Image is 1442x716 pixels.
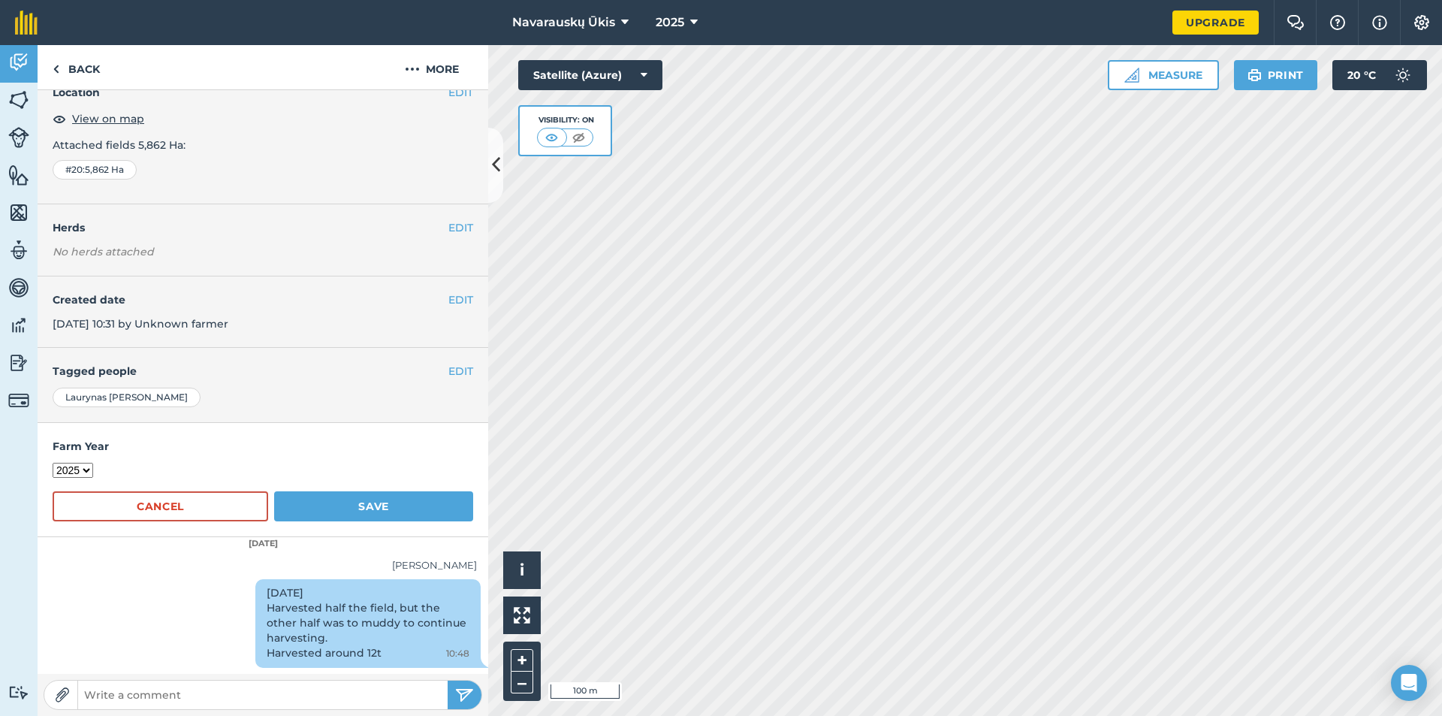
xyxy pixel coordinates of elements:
img: svg+xml;base64,PHN2ZyB4bWxucz0iaHR0cDovL3d3dy53My5vcmcvMjAwMC9zdmciIHdpZHRoPSI1MCIgaGVpZ2h0PSI0MC... [542,130,561,145]
img: svg+xml;base64,PD94bWwgdmVyc2lvbj0iMS4wIiBlbmNvZGluZz0idXRmLTgiPz4KPCEtLSBHZW5lcmF0b3I6IEFkb2JlIE... [8,352,29,374]
img: Four arrows, one pointing top left, one top right, one bottom right and the last bottom left [514,607,530,624]
button: EDIT [448,292,473,308]
div: Open Intercom Messenger [1391,665,1427,701]
button: i [503,551,541,589]
img: svg+xml;base64,PD94bWwgdmVyc2lvbj0iMS4wIiBlbmNvZGluZz0idXRmLTgiPz4KPCEtLSBHZW5lcmF0b3I6IEFkb2JlIE... [8,127,29,148]
span: #20 [65,164,83,176]
button: EDIT [448,219,473,236]
img: Two speech bubbles overlapping with the left bubble in the forefront [1287,15,1305,30]
h4: Farm Year [53,438,473,455]
button: EDIT [448,84,473,101]
img: svg+xml;base64,PHN2ZyB4bWxucz0iaHR0cDovL3d3dy53My5vcmcvMjAwMC9zdmciIHdpZHRoPSIyMCIgaGVpZ2h0PSIyNC... [405,60,420,78]
h4: Created date [53,292,473,308]
img: svg+xml;base64,PD94bWwgdmVyc2lvbj0iMS4wIiBlbmNvZGluZz0idXRmLTgiPz4KPCEtLSBHZW5lcmF0b3I6IEFkb2JlIE... [8,239,29,261]
div: [DATE] [38,537,488,551]
img: svg+xml;base64,PHN2ZyB4bWxucz0iaHR0cDovL3d3dy53My5vcmcvMjAwMC9zdmciIHdpZHRoPSI1MCIgaGVpZ2h0PSI0MC... [569,130,588,145]
img: svg+xml;base64,PD94bWwgdmVyc2lvbj0iMS4wIiBlbmNvZGluZz0idXRmLTgiPz4KPCEtLSBHZW5lcmF0b3I6IEFkb2JlIE... [1388,60,1418,90]
h4: Tagged people [53,363,473,379]
img: svg+xml;base64,PHN2ZyB4bWxucz0iaHR0cDovL3d3dy53My5vcmcvMjAwMC9zdmciIHdpZHRoPSIxNyIgaGVpZ2h0PSIxNy... [1372,14,1387,32]
span: Navarauskų Ūkis [512,14,615,32]
button: 20 °C [1332,60,1427,90]
img: svg+xml;base64,PHN2ZyB4bWxucz0iaHR0cDovL3d3dy53My5vcmcvMjAwMC9zdmciIHdpZHRoPSIxOCIgaGVpZ2h0PSIyNC... [53,110,66,128]
em: No herds attached [53,243,488,260]
img: svg+xml;base64,PHN2ZyB4bWxucz0iaHR0cDovL3d3dy53My5vcmcvMjAwMC9zdmciIHdpZHRoPSI1NiIgaGVpZ2h0PSI2MC... [8,164,29,186]
button: + [511,649,533,672]
button: Measure [1108,60,1219,90]
button: – [511,672,533,693]
div: [DATE] 10:31 by Unknown farmer [38,276,488,349]
img: A question mark icon [1329,15,1347,30]
div: Visibility: On [537,114,594,126]
h4: Location [53,84,473,101]
div: [PERSON_NAME] [49,557,477,573]
div: [DATE] Harvested half the field, but the other half was to muddy to continue harvesting. Harveste... [255,579,481,668]
button: More [376,45,488,89]
img: svg+xml;base64,PHN2ZyB4bWxucz0iaHR0cDovL3d3dy53My5vcmcvMjAwMC9zdmciIHdpZHRoPSIyNSIgaGVpZ2h0PSIyNC... [455,686,474,704]
img: A cog icon [1413,15,1431,30]
span: i [520,560,524,579]
span: 2025 [656,14,684,32]
img: svg+xml;base64,PD94bWwgdmVyc2lvbj0iMS4wIiBlbmNvZGluZz0idXRmLTgiPz4KPCEtLSBHZW5lcmF0b3I6IEFkb2JlIE... [8,390,29,411]
input: Write a comment [78,684,448,705]
img: svg+xml;base64,PD94bWwgdmVyc2lvbj0iMS4wIiBlbmNvZGluZz0idXRmLTgiPz4KPCEtLSBHZW5lcmF0b3I6IEFkb2JlIE... [8,276,29,299]
button: View on map [53,110,144,128]
span: : 5,862 Ha [83,164,124,176]
img: svg+xml;base64,PD94bWwgdmVyc2lvbj0iMS4wIiBlbmNvZGluZz0idXRmLTgiPz4KPCEtLSBHZW5lcmF0b3I6IEFkb2JlIE... [8,685,29,699]
img: Paperclip icon [55,687,70,702]
span: 20 ° C [1347,60,1376,90]
span: 10:48 [446,646,469,661]
img: Ruler icon [1124,68,1139,83]
h4: Herds [53,219,488,236]
img: svg+xml;base64,PHN2ZyB4bWxucz0iaHR0cDovL3d3dy53My5vcmcvMjAwMC9zdmciIHdpZHRoPSI1NiIgaGVpZ2h0PSI2MC... [8,89,29,111]
span: View on map [72,110,144,127]
img: fieldmargin Logo [15,11,38,35]
button: Cancel [53,491,268,521]
img: svg+xml;base64,PHN2ZyB4bWxucz0iaHR0cDovL3d3dy53My5vcmcvMjAwMC9zdmciIHdpZHRoPSIxOSIgaGVpZ2h0PSIyNC... [1247,66,1262,84]
img: svg+xml;base64,PD94bWwgdmVyc2lvbj0iMS4wIiBlbmNvZGluZz0idXRmLTgiPz4KPCEtLSBHZW5lcmF0b3I6IEFkb2JlIE... [8,314,29,337]
button: Print [1234,60,1318,90]
img: svg+xml;base64,PHN2ZyB4bWxucz0iaHR0cDovL3d3dy53My5vcmcvMjAwMC9zdmciIHdpZHRoPSI1NiIgaGVpZ2h0PSI2MC... [8,201,29,224]
p: Attached fields 5,862 Ha : [53,137,473,153]
button: Save [274,491,473,521]
img: svg+xml;base64,PHN2ZyB4bWxucz0iaHR0cDovL3d3dy53My5vcmcvMjAwMC9zdmciIHdpZHRoPSI5IiBoZWlnaHQ9IjI0Ii... [53,60,59,78]
a: Upgrade [1172,11,1259,35]
button: EDIT [448,363,473,379]
img: svg+xml;base64,PD94bWwgdmVyc2lvbj0iMS4wIiBlbmNvZGluZz0idXRmLTgiPz4KPCEtLSBHZW5lcmF0b3I6IEFkb2JlIE... [8,51,29,74]
button: Satellite (Azure) [518,60,662,90]
a: Back [38,45,115,89]
div: Laurynas [PERSON_NAME] [53,388,201,407]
